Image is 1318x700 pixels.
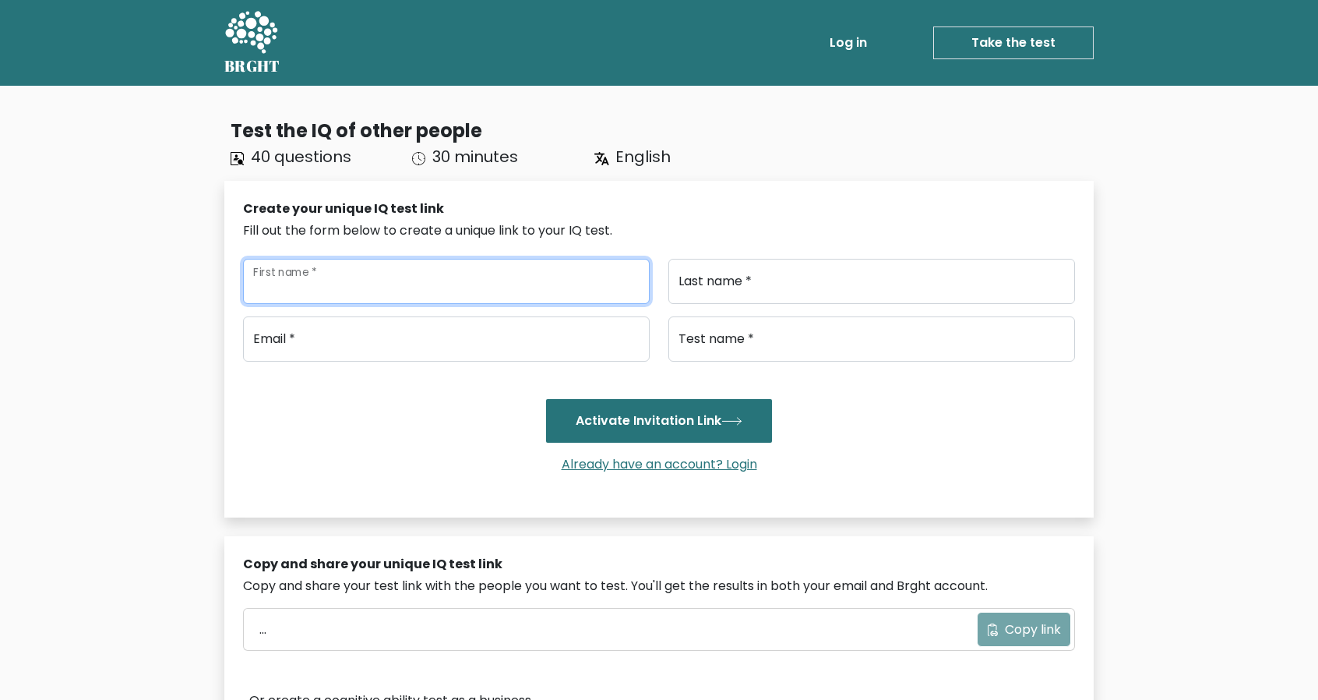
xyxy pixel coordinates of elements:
[243,200,1075,218] div: Create your unique IQ test link
[243,221,1075,240] div: Fill out the form below to create a unique link to your IQ test.
[243,555,1075,574] div: Copy and share your unique IQ test link
[432,146,518,168] span: 30 minutes
[243,577,1075,596] div: Copy and share your test link with the people you want to test. You'll get the results in both yo...
[933,27,1094,59] a: Take the test
[224,6,280,80] a: BRGHT
[243,316,650,362] input: Email
[224,57,280,76] h5: BRGHT
[251,146,351,168] span: 40 questions
[668,259,1075,304] input: Last name
[231,117,1094,145] div: Test the IQ of other people
[555,455,763,473] a: Already have an account? Login
[615,146,671,168] span: English
[668,316,1075,362] input: Test name
[823,27,873,58] a: Log in
[546,399,772,443] button: Activate Invitation Link
[243,259,650,304] input: First name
